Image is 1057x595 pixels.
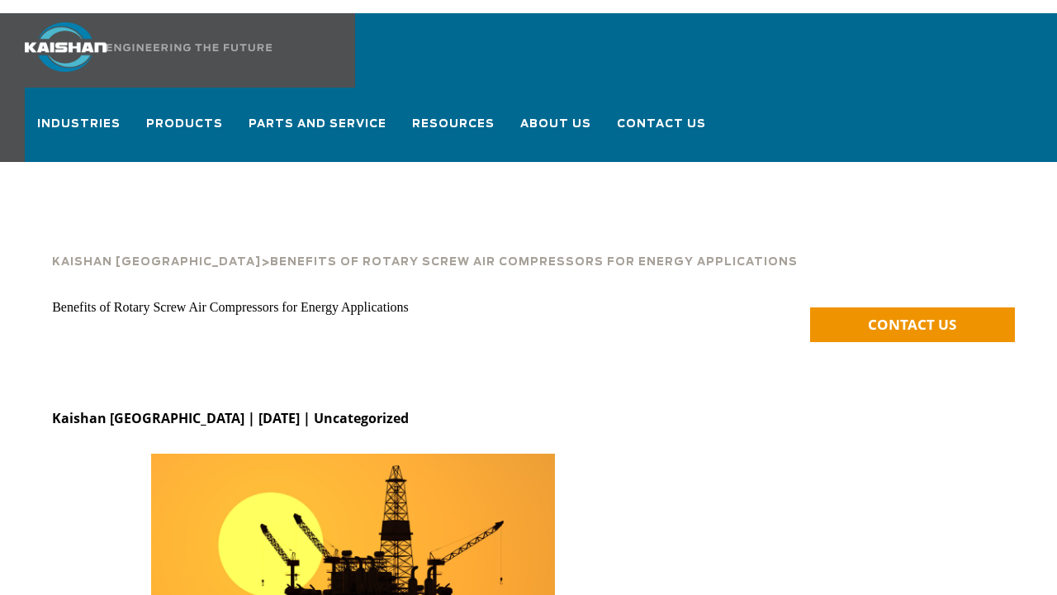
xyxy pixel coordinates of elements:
div: > [52,245,798,269]
a: Kaishan [GEOGRAPHIC_DATA] [52,254,261,269]
strong: Kaishan [GEOGRAPHIC_DATA] | [DATE] | Uncategorized [52,409,409,427]
a: About Us [520,102,592,162]
span: Industries [37,115,121,137]
span: CONTACT US [868,315,956,334]
a: Parts and Service [249,102,387,162]
a: Products [146,102,224,162]
span: Parts and Service [249,115,387,137]
h1: Benefits of Rotary Screw Air Compressors for Energy Applications [52,301,810,314]
span: Resources [412,115,495,137]
span: Benefits of Rotary Screw Air Compressors for Energy Applications [270,257,798,268]
a: Kaishan USA [25,13,317,88]
a: Resources [412,102,495,162]
a: Industries [37,102,121,162]
span: Contact Us [617,115,706,134]
span: Products [146,115,224,137]
a: Benefits of Rotary Screw Air Compressors for Energy Applications [270,254,798,269]
img: kaishan logo [25,22,107,72]
a: Contact Us [617,102,706,159]
a: CONTACT US [810,307,1015,342]
span: Kaishan [GEOGRAPHIC_DATA] [52,257,261,268]
img: Engineering the future [107,44,272,51]
span: About Us [520,115,592,137]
